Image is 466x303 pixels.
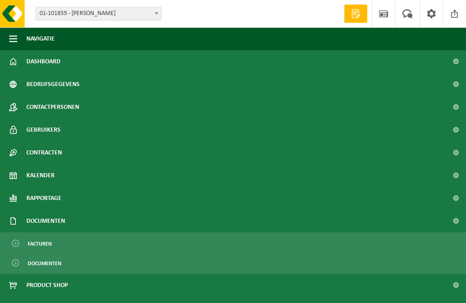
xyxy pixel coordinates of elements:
[26,27,55,50] span: Navigatie
[26,274,68,297] span: Product Shop
[26,50,61,73] span: Dashboard
[26,141,62,164] span: Contracten
[36,7,161,20] span: 01-101859 - GODDEERIS JAN - ROESELARE
[26,118,61,141] span: Gebruikers
[26,96,79,118] span: Contactpersonen
[35,7,162,21] span: 01-101859 - GODDEERIS JAN - ROESELARE
[28,235,52,252] span: Facturen
[2,254,464,272] a: Documenten
[26,210,65,232] span: Documenten
[26,187,61,210] span: Rapportage
[26,73,80,96] span: Bedrijfsgegevens
[26,164,55,187] span: Kalender
[28,255,61,272] span: Documenten
[2,235,464,252] a: Facturen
